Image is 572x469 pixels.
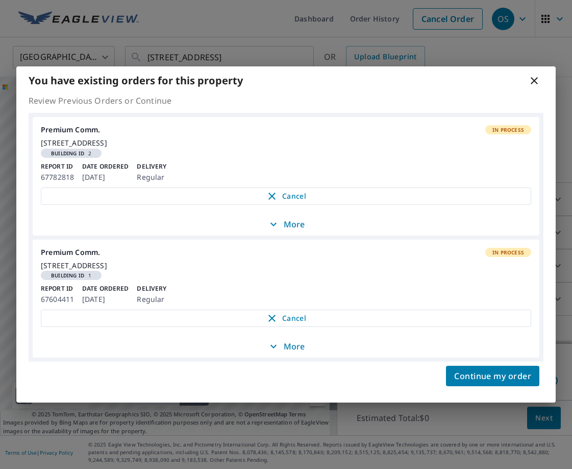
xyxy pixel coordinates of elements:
[41,125,531,134] div: Premium Comm.
[137,162,166,171] p: Delivery
[52,312,520,324] span: Cancel
[41,138,531,148] div: [STREET_ADDRESS]
[51,273,84,278] em: Building ID
[29,95,543,107] p: Review Previous Orders or Continue
[267,340,305,353] p: More
[82,162,129,171] p: Date Ordered
[82,284,129,293] p: Date Ordered
[137,293,166,306] p: Regular
[41,171,74,183] p: 67782818
[41,162,74,171] p: Report ID
[82,171,129,183] p: [DATE]
[486,126,530,133] span: In Process
[41,248,531,257] div: Premium Comm.
[137,284,166,293] p: Delivery
[454,369,531,383] span: Continue my order
[486,249,530,256] span: In Process
[33,213,539,236] button: More
[267,218,305,230] p: More
[41,261,531,270] div: [STREET_ADDRESS]
[52,190,520,202] span: Cancel
[29,74,243,87] b: You have existing orders for this property
[137,171,166,183] p: Regular
[41,293,74,306] p: 67604411
[33,335,539,358] button: More
[82,293,129,306] p: [DATE]
[446,366,539,386] button: Continue my order
[41,187,531,205] button: Cancel
[41,310,531,327] button: Cancel
[33,240,539,335] a: Premium Comm.In Process[STREET_ADDRESS]Building ID1Report ID67604411Date Ordered[DATE]DeliveryReg...
[33,117,539,213] a: Premium Comm.In Process[STREET_ADDRESS]Building ID2Report ID67782818Date Ordered[DATE]DeliveryReg...
[41,284,74,293] p: Report ID
[45,151,97,156] span: 2
[51,151,84,156] em: Building ID
[45,273,97,278] span: 1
